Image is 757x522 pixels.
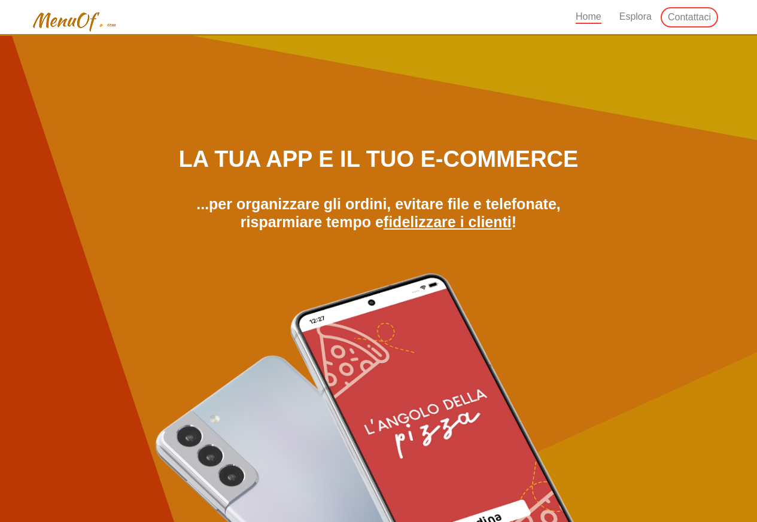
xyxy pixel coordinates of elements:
b: ...per organizzare gli ordini, evitare file e telefonate, risparmiare tempo e ! [196,196,561,230]
span: Home [576,11,601,24]
u: fidelizzare i clienti [384,213,512,230]
span: Contattaci [668,11,711,25]
span: Esplora [619,11,652,24]
h1: La tua app e il tuo e-commerce [153,141,604,178]
img: menuof_2.png [30,11,118,33]
a: Contattaci [661,7,718,28]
